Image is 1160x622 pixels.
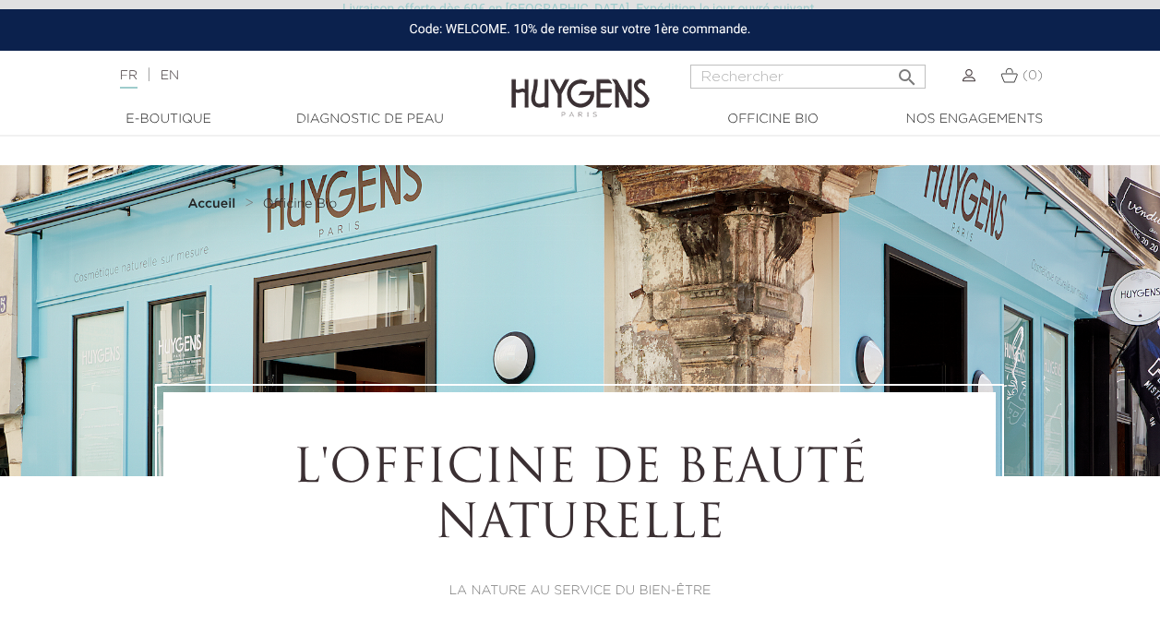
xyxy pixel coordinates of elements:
[188,197,240,211] a: Accueil
[188,197,236,210] strong: Accueil
[882,110,1067,129] a: Nos engagements
[891,59,924,84] button: 
[278,110,462,129] a: Diagnostic de peau
[263,197,338,210] span: Officine Bio
[511,49,650,120] img: Huygens
[161,69,179,82] a: EN
[77,110,261,129] a: E-Boutique
[120,69,138,89] a: FR
[690,65,926,89] input: Rechercher
[263,197,338,211] a: Officine Bio
[681,110,866,129] a: Officine Bio
[896,61,918,83] i: 
[111,65,470,87] div: |
[214,581,945,601] p: LA NATURE AU SERVICE DU BIEN-ÊTRE
[1022,69,1043,82] span: (0)
[214,443,945,554] h1: L'OFFICINE DE BEAUTÉ NATURELLE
